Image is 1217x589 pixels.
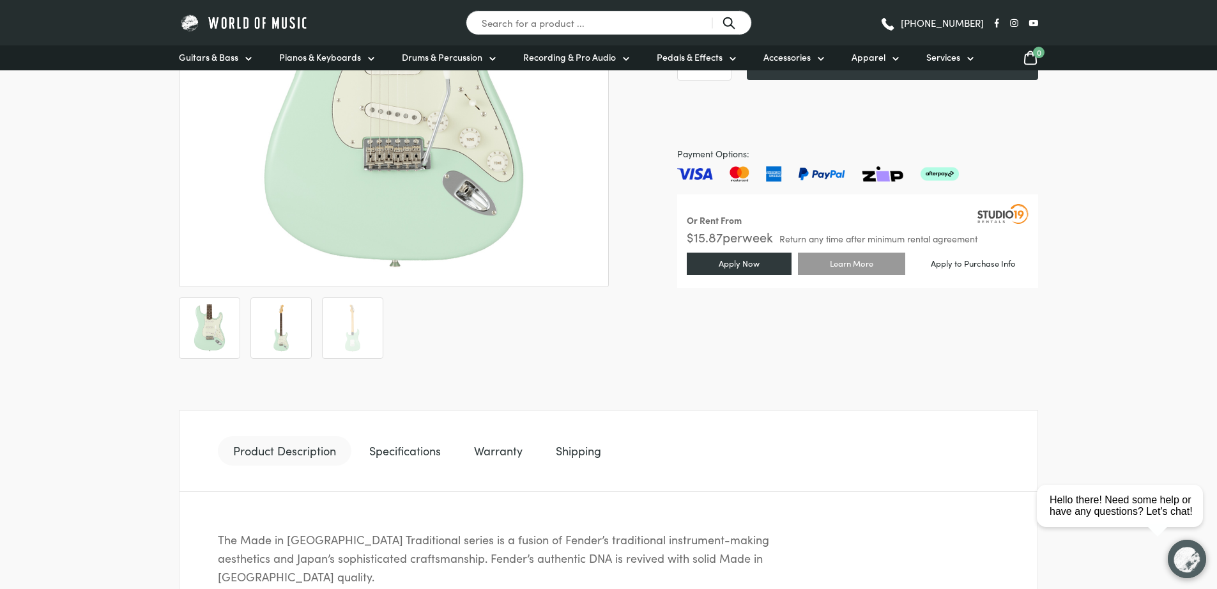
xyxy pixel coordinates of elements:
[926,51,960,64] span: Services
[1033,47,1045,58] span: 0
[677,146,1038,161] span: Payment Options:
[880,13,984,33] a: [PHONE_NUMBER]
[354,436,456,466] a: Specifications
[677,166,959,182] img: Pay with Master card, Visa, American Express and Paypal
[901,18,984,27] span: [PHONE_NUMBER]
[912,254,1035,273] a: Apply to Purchase Info
[257,304,305,352] img: Fender Traditional II '60s Stratocaster Rosewood Surf Green full view
[687,228,723,246] span: $ 15.87
[723,228,773,246] span: per week
[977,204,1029,223] img: Studio19 Rentals
[798,253,905,275] a: Learn More
[218,530,806,586] p: The Made in [GEOGRAPHIC_DATA] Traditional series is a fusion of Fender’s traditional instrument-m...
[852,51,885,64] span: Apparel
[279,51,361,64] span: Pianos & Keyboards
[687,253,792,275] a: Apply Now
[687,213,742,228] div: Or Rent From
[677,96,1038,131] iframe: PayPal
[657,51,723,64] span: Pedals & Effects
[179,13,310,33] img: World of Music
[763,51,811,64] span: Accessories
[179,51,238,64] span: Guitars & Bass
[466,10,752,35] input: Search for a product ...
[523,51,616,64] span: Recording & Pro Audio
[1032,448,1217,589] iframe: Chat with our support team
[329,304,376,352] img: Fender Traditional II '60s Stratocaster Rosewood Surf Green back view
[540,436,616,466] a: Shipping
[459,436,538,466] a: Warranty
[779,234,977,243] span: Return any time after minimum rental agreement
[218,436,351,466] a: Product Description
[186,304,233,352] img: Fender Traditional II '60s Stratocaster Rosewood Surf Green body view
[402,51,482,64] span: Drums & Percussion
